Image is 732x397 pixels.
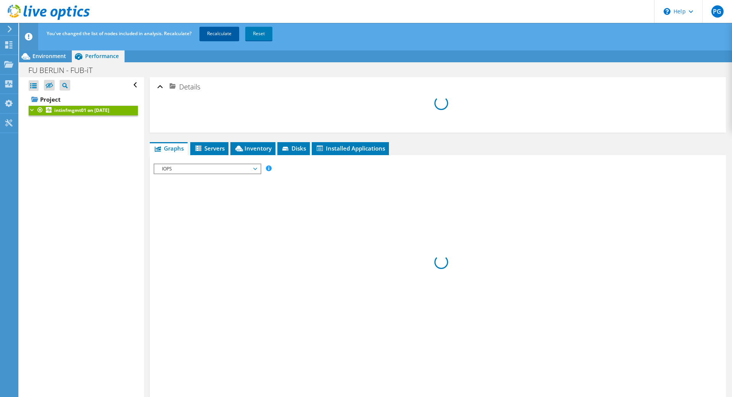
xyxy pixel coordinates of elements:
[25,66,104,75] h1: FU BERLIN - FUB-iT
[29,93,138,105] a: Project
[664,8,670,15] svg: \n
[194,144,225,152] span: Servers
[179,82,200,91] span: Details
[158,164,256,173] span: IOPS
[199,27,239,41] a: Recalculate
[29,105,138,115] a: intinfmgmt01 on [DATE]
[85,52,119,60] span: Performance
[234,144,272,152] span: Inventory
[711,5,724,18] span: PG
[54,107,109,113] b: intinfmgmt01 on [DATE]
[32,52,66,60] span: Environment
[316,144,385,152] span: Installed Applications
[154,144,184,152] span: Graphs
[245,27,272,41] a: Reset
[281,144,306,152] span: Disks
[47,30,191,37] span: You've changed the list of nodes included in analysis. Recalculate?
